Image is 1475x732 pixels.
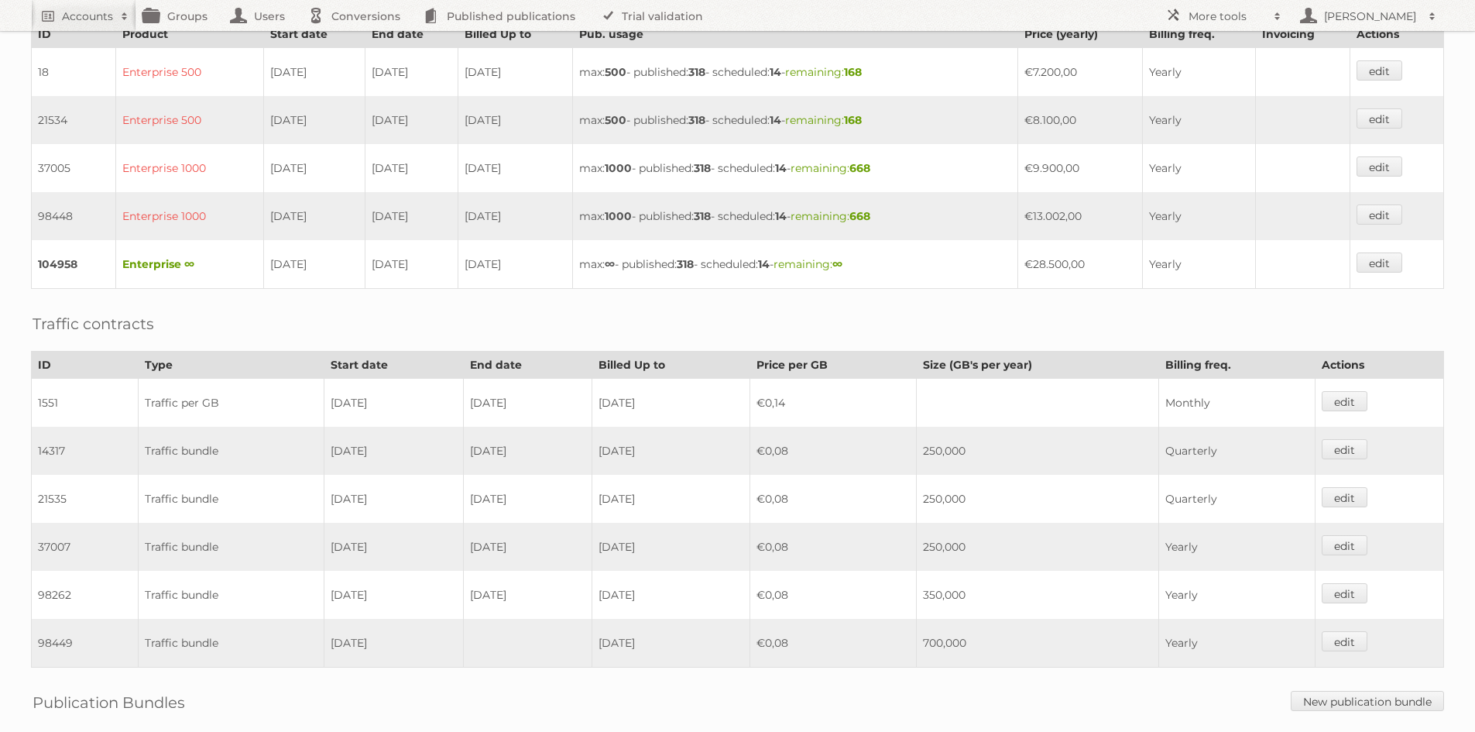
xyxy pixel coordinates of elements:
[32,240,116,289] td: 104958
[1143,96,1256,144] td: Yearly
[605,113,626,127] strong: 500
[365,192,458,240] td: [DATE]
[592,523,750,571] td: [DATE]
[263,240,365,289] td: [DATE]
[1018,144,1143,192] td: €9.900,00
[324,619,463,668] td: [DATE]
[750,523,917,571] td: €0,08
[1322,391,1367,411] a: edit
[1158,619,1315,668] td: Yearly
[1158,571,1315,619] td: Yearly
[32,21,116,48] th: ID
[750,427,917,475] td: €0,08
[139,571,324,619] td: Traffic bundle
[572,48,1017,97] td: max: - published: - scheduled: -
[1315,352,1443,379] th: Actions
[32,571,139,619] td: 98262
[1320,9,1421,24] h2: [PERSON_NAME]
[1357,60,1402,81] a: edit
[770,113,781,127] strong: 14
[1018,21,1143,48] th: Price (yearly)
[1158,523,1315,571] td: Yearly
[139,379,324,428] td: Traffic per GB
[1322,439,1367,459] a: edit
[1018,96,1143,144] td: €8.100,00
[32,619,139,668] td: 98449
[917,619,1159,668] td: 700,000
[775,209,787,223] strong: 14
[32,523,139,571] td: 37007
[1189,9,1266,24] h2: More tools
[572,240,1017,289] td: max: - published: - scheduled: -
[32,48,116,97] td: 18
[1143,48,1256,97] td: Yearly
[463,571,592,619] td: [DATE]
[458,144,573,192] td: [DATE]
[1143,192,1256,240] td: Yearly
[1018,48,1143,97] td: €7.200,00
[139,427,324,475] td: Traffic bundle
[849,161,870,175] strong: 668
[785,65,862,79] span: remaining:
[750,619,917,668] td: €0,08
[750,379,917,428] td: €0,14
[263,48,365,97] td: [DATE]
[32,144,116,192] td: 37005
[324,475,463,523] td: [DATE]
[849,209,870,223] strong: 668
[32,475,139,523] td: 21535
[917,571,1159,619] td: 350,000
[832,257,842,271] strong: ∞
[775,161,787,175] strong: 14
[458,48,573,97] td: [DATE]
[463,475,592,523] td: [DATE]
[592,619,750,668] td: [DATE]
[572,192,1017,240] td: max: - published: - scheduled: -
[1357,253,1402,273] a: edit
[605,65,626,79] strong: 500
[844,65,862,79] strong: 168
[139,523,324,571] td: Traffic bundle
[770,65,781,79] strong: 14
[324,571,463,619] td: [DATE]
[458,96,573,144] td: [DATE]
[688,65,705,79] strong: 318
[917,523,1159,571] td: 250,000
[785,113,862,127] span: remaining:
[32,379,139,428] td: 1551
[62,9,113,24] h2: Accounts
[1143,240,1256,289] td: Yearly
[1350,21,1444,48] th: Actions
[1018,240,1143,289] td: €28.500,00
[592,475,750,523] td: [DATE]
[116,21,264,48] th: Product
[324,379,463,428] td: [DATE]
[750,475,917,523] td: €0,08
[1143,21,1256,48] th: Billing freq.
[791,161,870,175] span: remaining:
[365,240,458,289] td: [DATE]
[463,427,592,475] td: [DATE]
[1158,427,1315,475] td: Quarterly
[1158,379,1315,428] td: Monthly
[458,21,573,48] th: Billed Up to
[1143,144,1256,192] td: Yearly
[572,96,1017,144] td: max: - published: - scheduled: -
[263,192,365,240] td: [DATE]
[1322,487,1367,507] a: edit
[791,209,870,223] span: remaining:
[324,427,463,475] td: [DATE]
[1357,108,1402,129] a: edit
[463,379,592,428] td: [DATE]
[694,209,711,223] strong: 318
[33,691,185,714] h2: Publication Bundles
[917,475,1159,523] td: 250,000
[116,144,264,192] td: Enterprise 1000
[1158,475,1315,523] td: Quarterly
[463,523,592,571] td: [DATE]
[263,144,365,192] td: [DATE]
[592,352,750,379] th: Billed Up to
[365,96,458,144] td: [DATE]
[917,427,1159,475] td: 250,000
[263,96,365,144] td: [DATE]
